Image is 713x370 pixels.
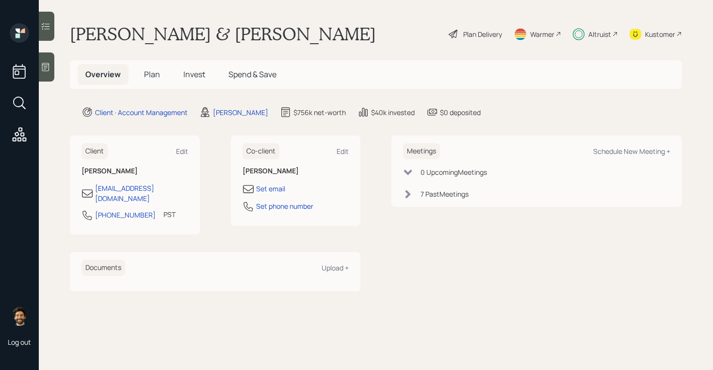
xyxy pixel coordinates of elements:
[8,337,31,347] div: Log out
[421,167,487,177] div: 0 Upcoming Meeting s
[403,143,440,159] h6: Meetings
[421,189,469,199] div: 7 Past Meeting s
[593,147,670,156] div: Schedule New Meeting +
[256,184,285,194] div: Set email
[463,29,502,39] div: Plan Delivery
[95,210,156,220] div: [PHONE_NUMBER]
[645,29,675,39] div: Kustomer
[176,147,188,156] div: Edit
[10,306,29,326] img: eric-schwartz-headshot.png
[256,201,313,211] div: Set phone number
[95,107,188,118] div: Client · Account Management
[183,69,205,80] span: Invest
[440,107,481,118] div: $0 deposited
[163,209,176,219] div: PST
[322,263,349,272] div: Upload +
[371,107,415,118] div: $40k invested
[85,69,121,80] span: Overview
[144,69,160,80] span: Plan
[81,167,188,175] h6: [PERSON_NAME]
[81,260,125,276] h6: Documents
[243,143,279,159] h6: Co-client
[95,183,188,203] div: [EMAIL_ADDRESS][DOMAIN_NAME]
[81,143,108,159] h6: Client
[530,29,554,39] div: Warmer
[337,147,349,156] div: Edit
[213,107,268,118] div: [PERSON_NAME]
[228,69,276,80] span: Spend & Save
[243,167,349,175] h6: [PERSON_NAME]
[293,107,346,118] div: $756k net-worth
[70,23,376,45] h1: [PERSON_NAME] & [PERSON_NAME]
[588,29,611,39] div: Altruist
